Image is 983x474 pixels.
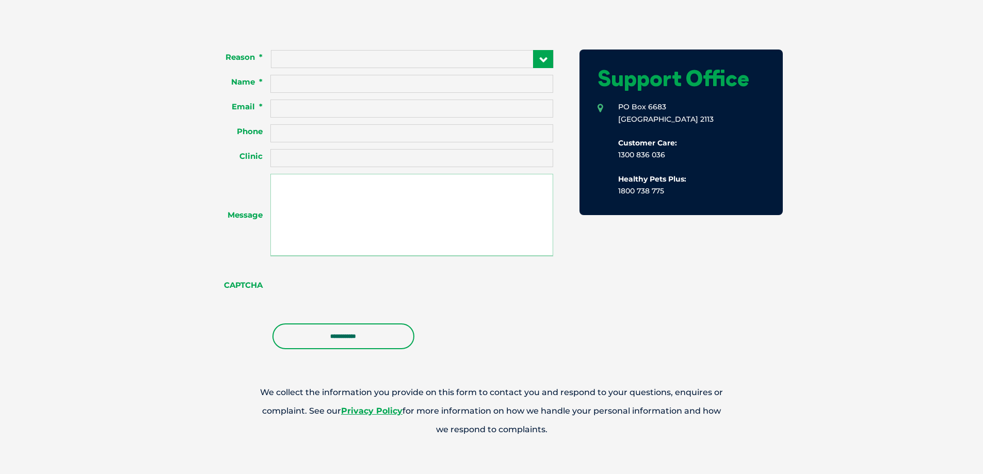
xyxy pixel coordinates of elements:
label: Email [200,102,271,112]
label: Reason [200,52,271,62]
label: Phone [200,126,271,137]
label: CAPTCHA [200,280,271,290]
b: Healthy Pets Plus: [618,174,686,184]
label: Name [200,77,271,87]
iframe: reCAPTCHA [270,267,427,307]
li: PO Box 6683 [GEOGRAPHIC_DATA] 2113 1300 836 036 1800 738 775 [598,101,765,197]
b: Customer Care: [618,138,677,148]
p: We collect the information you provide on this form to contact you and respond to your questions,... [223,383,760,439]
label: Clinic [200,151,271,161]
a: Privacy Policy [341,406,402,416]
h1: Support Office [598,68,765,89]
label: Message [200,210,271,220]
